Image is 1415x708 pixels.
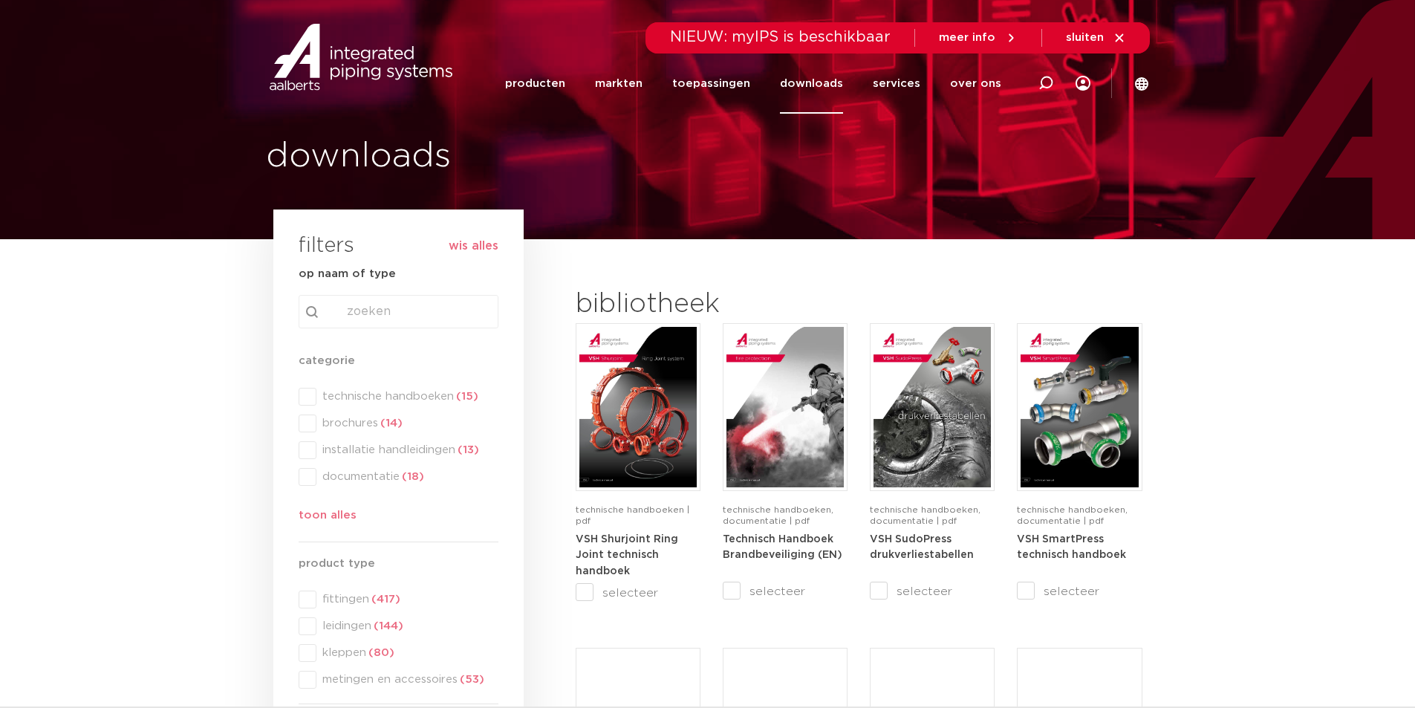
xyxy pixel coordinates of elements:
img: VSH-SmartPress_A4TM_5009301_2023_2.0-EN-pdf.jpg [1021,327,1138,487]
label: selecteer [870,582,995,600]
a: sluiten [1066,31,1126,45]
strong: op naam of type [299,268,396,279]
span: sluiten [1066,32,1104,43]
a: over ons [950,53,1001,114]
h2: bibliotheek [576,287,840,322]
h3: filters [299,229,354,264]
strong: VSH SmartPress technisch handboek [1017,534,1126,561]
span: technische handboeken, documentatie | pdf [723,505,833,525]
a: VSH Shurjoint Ring Joint technisch handboek [576,533,678,577]
a: downloads [780,53,843,114]
span: technische handboeken, documentatie | pdf [870,505,980,525]
label: selecteer [576,584,700,602]
nav: Menu [505,53,1001,114]
h1: downloads [266,133,700,181]
strong: VSH Shurjoint Ring Joint technisch handboek [576,534,678,577]
a: meer info [939,31,1018,45]
a: VSH SudoPress drukverliestabellen [870,533,974,561]
a: markten [595,53,643,114]
span: meer info [939,32,995,43]
label: selecteer [1017,582,1142,600]
strong: VSH SudoPress drukverliestabellen [870,534,974,561]
img: VSH-Shurjoint-RJ_A4TM_5011380_2025_1.1_EN-pdf.jpg [579,327,697,487]
span: NIEUW: myIPS is beschikbaar [670,30,891,45]
div: my IPS [1076,53,1090,114]
a: VSH SmartPress technisch handboek [1017,533,1126,561]
a: toepassingen [672,53,750,114]
strong: Technisch Handboek Brandbeveiliging (EN) [723,534,842,561]
img: FireProtection_A4TM_5007915_2025_2.0_EN-1-pdf.jpg [726,327,844,487]
a: producten [505,53,565,114]
img: VSH-SudoPress_A4PLT_5007706_2024-2.0_NL-pdf.jpg [874,327,991,487]
span: technische handboeken | pdf [576,505,689,525]
a: Technisch Handboek Brandbeveiliging (EN) [723,533,842,561]
a: services [873,53,920,114]
span: technische handboeken, documentatie | pdf [1017,505,1128,525]
label: selecteer [723,582,848,600]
